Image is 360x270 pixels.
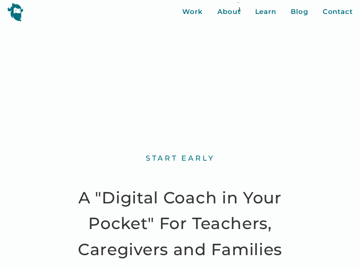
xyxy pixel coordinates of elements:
[323,7,353,17] a: Contact
[146,154,215,163] div: Start Early
[255,7,277,17] a: Learn
[291,7,308,17] a: Blog
[54,185,306,263] h1: A "Digital Coach in Your Pocket" For Teachers, Caregivers and Families
[7,3,23,21] img: yeti logo icon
